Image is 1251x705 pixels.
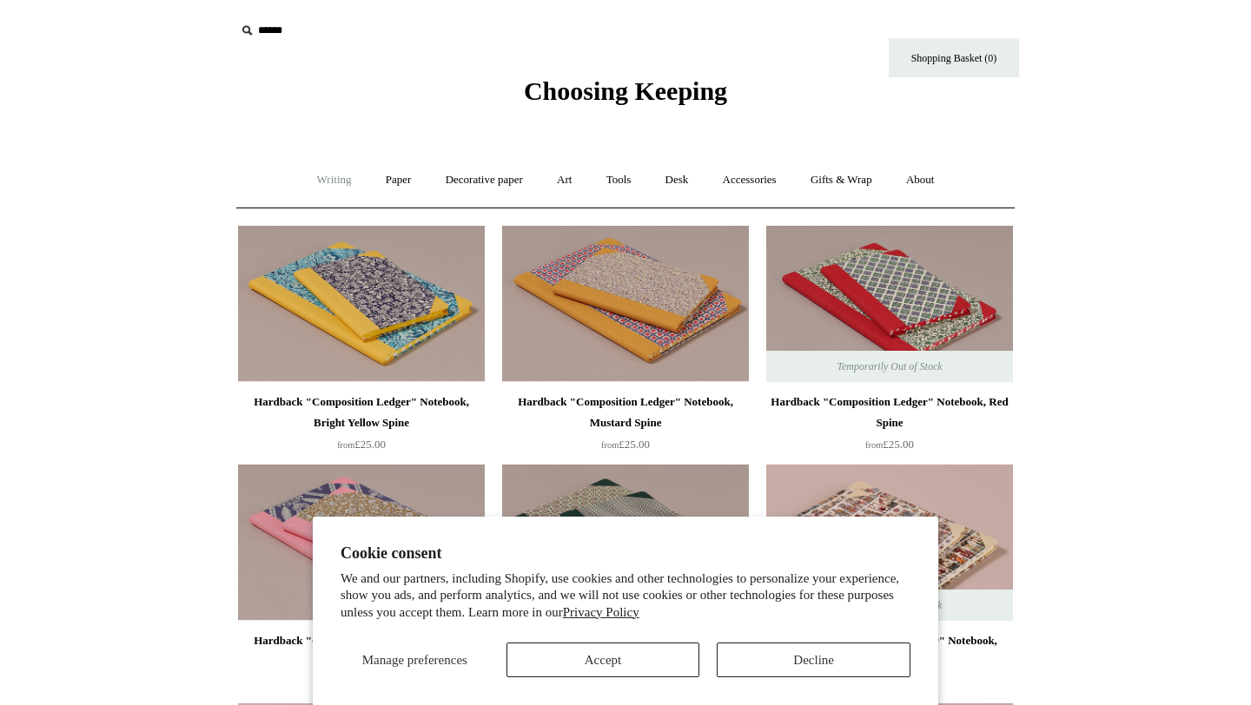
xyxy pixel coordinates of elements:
[766,226,1013,382] a: Hardback "Composition Ledger" Notebook, Red Spine Hardback "Composition Ledger" Notebook, Red Spi...
[238,226,485,382] img: Hardback "Composition Ledger" Notebook, Bright Yellow Spine
[430,157,539,203] a: Decorative paper
[865,438,914,451] span: £25.00
[707,157,792,203] a: Accessories
[506,642,700,677] button: Accept
[889,38,1019,77] a: Shopping Basket (0)
[541,157,587,203] a: Art
[341,642,489,677] button: Manage preferences
[506,392,745,433] div: Hardback "Composition Ledger" Notebook, Mustard Spine
[766,465,1013,621] img: Hardback "Composition Ledger" Notebook, Tarot
[502,465,749,621] img: Hardback "Composition Ledger" Notebook, Green Spine
[337,438,386,451] span: £25.00
[601,438,650,451] span: £25.00
[502,226,749,382] img: Hardback "Composition Ledger" Notebook, Mustard Spine
[341,570,910,622] p: We and our partners, including Shopify, use cookies and other technologies to personalize your ex...
[362,653,467,667] span: Manage preferences
[238,630,485,702] a: Hardback "Composition Ledger" Notebook, Baby Pink Spine from£25.00
[502,465,749,621] a: Hardback "Composition Ledger" Notebook, Green Spine Hardback "Composition Ledger" Notebook, Green...
[766,392,1013,463] a: Hardback "Composition Ledger" Notebook, Red Spine from£25.00
[890,157,950,203] a: About
[650,157,705,203] a: Desk
[238,392,485,463] a: Hardback "Composition Ledger" Notebook, Bright Yellow Spine from£25.00
[819,351,959,382] span: Temporarily Out of Stock
[524,76,727,105] span: Choosing Keeping
[341,544,910,563] h2: Cookie consent
[591,157,647,203] a: Tools
[502,226,749,382] a: Hardback "Composition Ledger" Notebook, Mustard Spine Hardback "Composition Ledger" Notebook, Mus...
[717,642,910,677] button: Decline
[238,226,485,382] a: Hardback "Composition Ledger" Notebook, Bright Yellow Spine Hardback "Composition Ledger" Noteboo...
[771,392,1009,433] div: Hardback "Composition Ledger" Notebook, Red Spine
[766,465,1013,621] a: Hardback "Composition Ledger" Notebook, Tarot Hardback "Composition Ledger" Notebook, Tarot Tempo...
[337,440,354,450] span: from
[238,465,485,621] img: Hardback "Composition Ledger" Notebook, Baby Pink Spine
[563,605,639,619] a: Privacy Policy
[242,630,480,672] div: Hardback "Composition Ledger" Notebook, Baby Pink Spine
[524,90,727,102] a: Choosing Keeping
[601,440,619,450] span: from
[865,440,883,450] span: from
[370,157,427,203] a: Paper
[242,392,480,433] div: Hardback "Composition Ledger" Notebook, Bright Yellow Spine
[795,157,888,203] a: Gifts & Wrap
[301,157,367,203] a: Writing
[238,465,485,621] a: Hardback "Composition Ledger" Notebook, Baby Pink Spine Hardback "Composition Ledger" Notebook, B...
[502,392,749,463] a: Hardback "Composition Ledger" Notebook, Mustard Spine from£25.00
[766,226,1013,382] img: Hardback "Composition Ledger" Notebook, Red Spine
